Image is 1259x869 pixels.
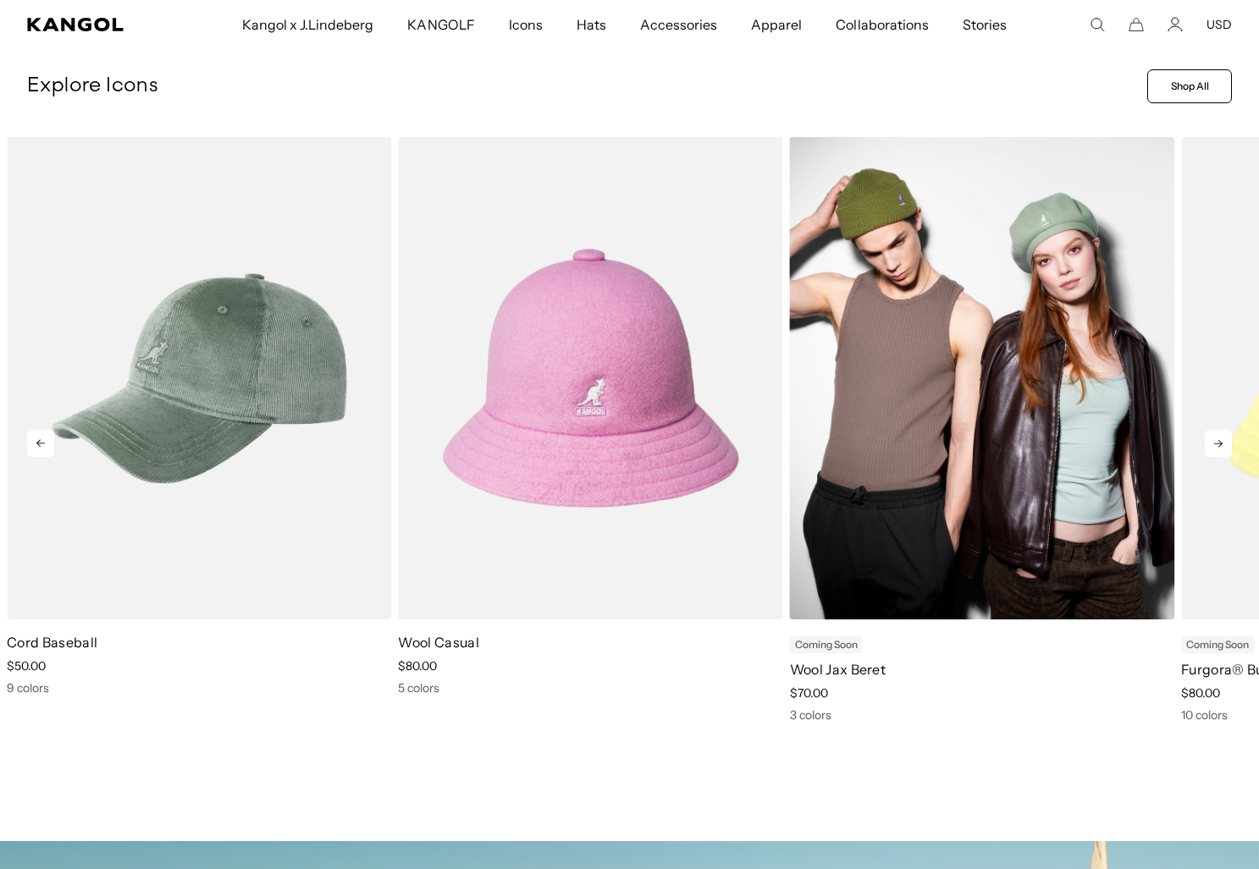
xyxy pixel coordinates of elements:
[1181,636,1254,653] div: Coming Soon
[1147,69,1232,103] a: Shop All
[27,18,159,31] a: Kangol
[398,633,782,652] p: Wool Casual
[398,658,437,674] span: $80.00
[391,137,782,723] div: 4 of 11
[790,636,863,653] div: Coming Soon
[790,660,1174,679] p: Wool Jax Beret
[783,137,1174,723] div: 5 of 11
[7,658,46,674] span: $50.00
[1129,17,1144,32] button: Cart
[7,137,391,619] img: color-sage-green
[27,74,1140,99] p: Explore Icons
[1090,17,1105,32] summary: Search here
[398,137,782,619] img: color-peony-pink
[790,707,1174,723] div: 3 colors
[398,680,782,696] div: 5 colors
[1207,17,1232,32] button: USD
[790,685,828,701] span: $70.00
[1168,17,1183,32] a: Account
[7,633,391,652] p: Cord Baseball
[7,680,391,696] div: 9 colors
[790,137,1174,619] img: wool jax beret in sage green
[1181,685,1220,701] span: $80.00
